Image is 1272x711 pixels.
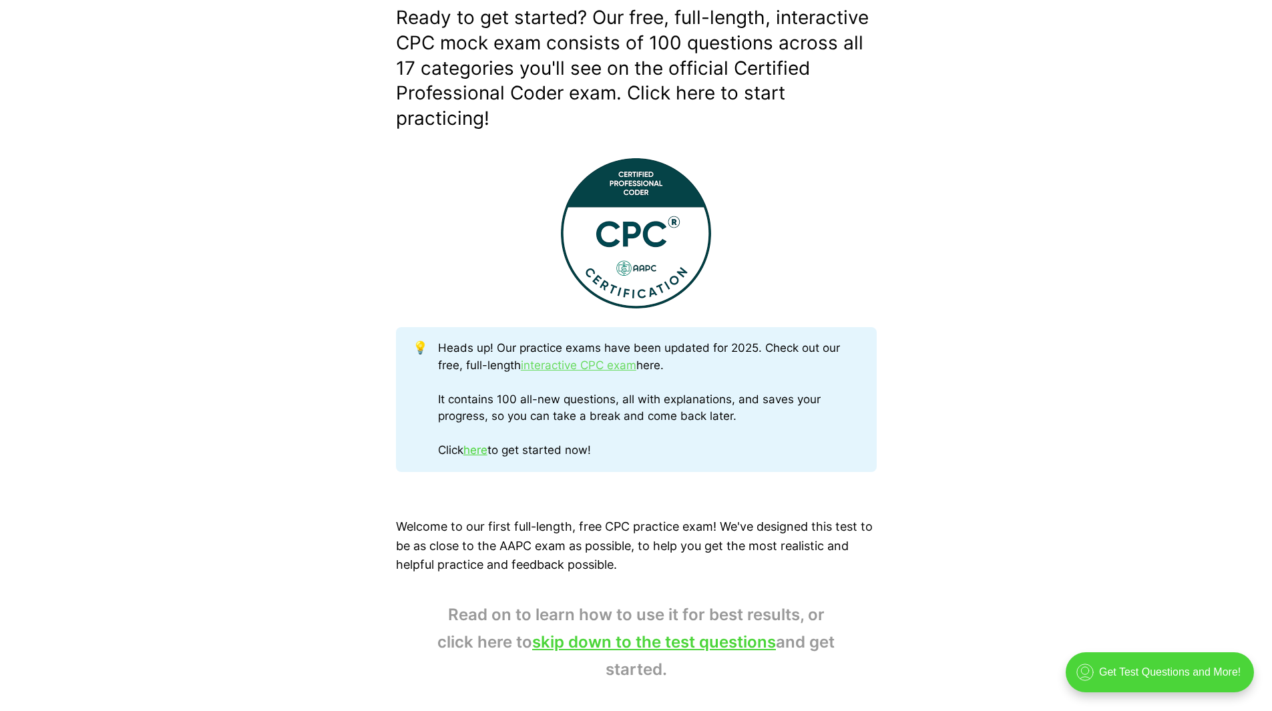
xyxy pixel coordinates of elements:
p: Welcome to our first full-length, free CPC practice exam! We've designed this test to be as close... [396,517,877,575]
a: here [463,443,487,457]
p: Ready to get started? Our free, full-length, interactive CPC mock exam consists of 100 questions ... [396,5,877,132]
iframe: portal-trigger [1054,646,1272,711]
div: 💡 [413,340,438,459]
a: skip down to the test questions [532,632,776,652]
a: interactive CPC exam [521,359,636,372]
img: This Certified Professional Coder (CPC) Practice Exam contains 100 full-length test questions! [561,158,711,308]
div: Heads up! Our practice exams have been updated for 2025. Check out our free, full-length here. It... [438,340,859,459]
